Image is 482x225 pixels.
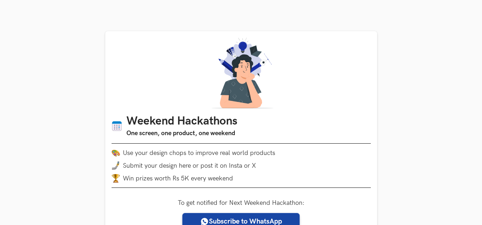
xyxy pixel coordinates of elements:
[112,121,122,132] img: Calendar icon
[126,128,237,138] h3: One screen, one product, one weekend
[112,149,371,157] li: Use your design chops to improve real world products
[126,115,237,128] h1: Weekend Hackathons
[207,37,275,108] img: A designer thinking
[123,162,256,169] span: Submit your design here or post it on Insta or X
[178,199,305,207] label: To get notified for Next Weekend Hackathon:
[112,161,120,170] img: mobile-in-hand.png
[112,174,371,183] li: Win prizes worth Rs 5K every weekend
[112,174,120,183] img: trophy.png
[112,149,120,157] img: palette.png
